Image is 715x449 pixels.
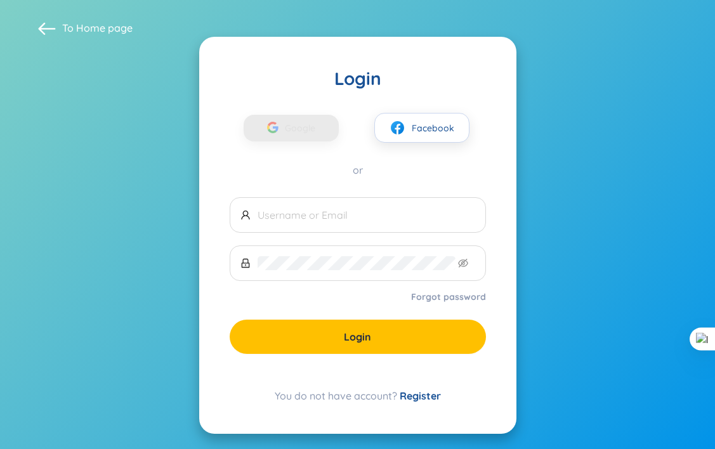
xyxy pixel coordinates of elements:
[390,120,405,136] img: facebook
[240,210,251,220] span: user
[230,163,486,177] div: or
[374,113,469,143] button: facebookFacebook
[240,258,251,268] span: lock
[62,21,133,35] span: To
[344,330,371,344] span: Login
[230,388,486,403] div: You do not have account?
[244,115,339,141] button: Google
[258,208,475,222] input: Username or Email
[230,67,486,90] div: Login
[230,320,486,354] button: Login
[458,258,468,268] span: eye-invisible
[412,121,454,135] span: Facebook
[400,389,441,402] a: Register
[76,22,133,34] a: Home page
[285,115,322,141] span: Google
[411,290,486,303] a: Forgot password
